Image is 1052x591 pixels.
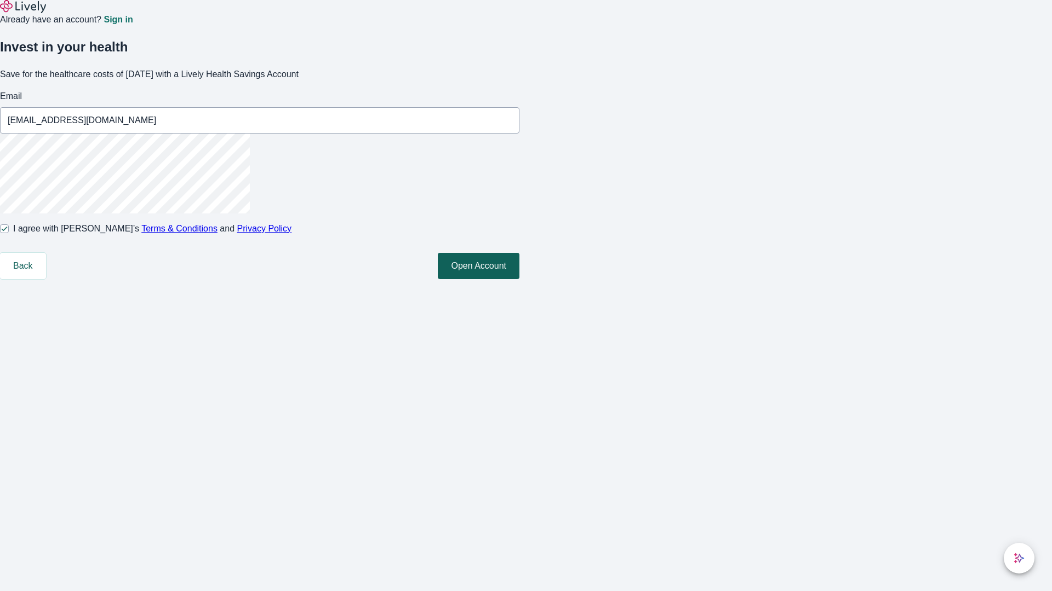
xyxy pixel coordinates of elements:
a: Terms & Conditions [141,224,218,233]
span: I agree with [PERSON_NAME]’s and [13,222,291,235]
a: Privacy Policy [237,224,292,233]
button: Open Account [438,253,519,279]
a: Sign in [104,15,133,24]
svg: Lively AI Assistant [1014,553,1025,564]
button: chat [1004,543,1034,573]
